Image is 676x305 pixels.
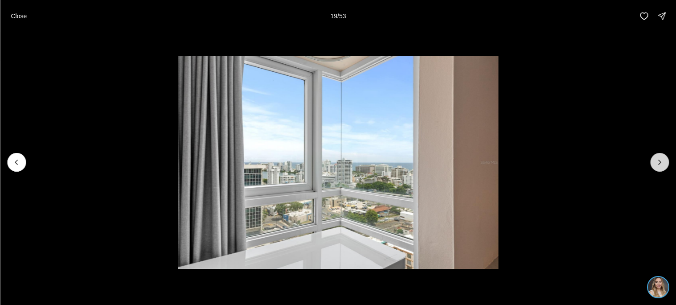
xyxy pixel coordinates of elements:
button: Previous slide [7,153,26,172]
button: Close [5,7,32,25]
p: 19 / 53 [330,12,346,20]
button: Next slide [650,153,669,172]
img: ac2afc0f-b966-43d0-ba7c-ef51505f4d54.jpg [5,5,26,26]
p: Close [11,12,27,20]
